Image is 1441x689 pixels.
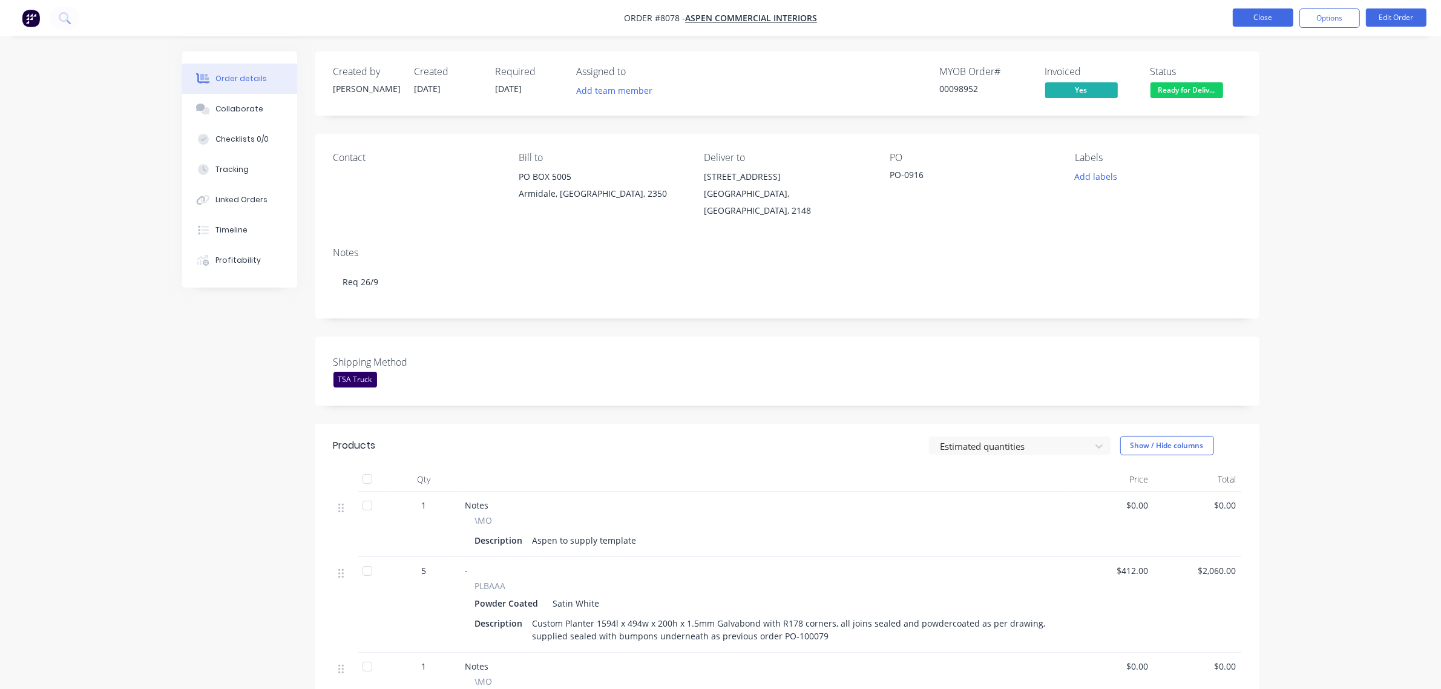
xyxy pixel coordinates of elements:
span: $0.00 [1071,660,1149,673]
div: 00098952 [940,82,1031,95]
span: Notes [465,499,489,511]
div: [STREET_ADDRESS][GEOGRAPHIC_DATA], [GEOGRAPHIC_DATA], 2148 [704,168,870,219]
div: Deliver to [704,152,870,163]
div: Labels [1075,152,1241,163]
span: \MO [475,675,493,688]
div: Timeline [215,225,248,236]
div: Req 26/9 [333,263,1241,300]
div: Price [1066,467,1154,492]
button: Checklists 0/0 [182,124,297,154]
div: Satin White [548,595,600,612]
div: Aspen to supply template [528,532,642,549]
button: Ready for Deliv... [1151,82,1223,101]
div: Created [415,66,481,77]
span: $2,060.00 [1158,564,1236,577]
span: $0.00 [1071,499,1149,512]
div: PO-0916 [890,168,1041,185]
button: Collaborate [182,94,297,124]
span: Notes [465,661,489,672]
div: [STREET_ADDRESS] [704,168,870,185]
span: $412.00 [1071,564,1149,577]
div: Contact [333,152,499,163]
a: Aspen Commercial Interiors [685,13,817,24]
span: Yes [1045,82,1118,97]
div: Notes [333,247,1241,259]
div: Order details [215,73,267,84]
div: Products [333,438,376,453]
span: 1 [422,499,427,512]
button: Options [1299,8,1360,28]
button: Add labels [1068,168,1124,185]
button: Order details [182,64,297,94]
div: Created by [333,66,400,77]
span: - [465,565,468,576]
button: Profitability [182,245,297,275]
button: Add team member [577,82,659,99]
div: PO [890,152,1055,163]
div: Collaborate [215,104,263,114]
span: Ready for Deliv... [1151,82,1223,97]
button: Add team member [570,82,658,99]
div: Linked Orders [215,194,268,205]
div: MYOB Order # [940,66,1031,77]
span: \MO [475,514,493,527]
div: Armidale, [GEOGRAPHIC_DATA], 2350 [519,185,684,202]
div: Required [496,66,562,77]
div: Powder Coated [475,595,543,612]
div: PO BOX 5005 [519,168,684,185]
button: Edit Order [1366,8,1426,27]
span: PLBAAA [475,579,506,592]
div: [PERSON_NAME] [333,82,400,95]
div: Total [1154,467,1241,492]
span: $0.00 [1158,660,1236,673]
span: [DATE] [496,83,522,94]
div: Description [475,532,528,549]
button: Timeline [182,215,297,245]
div: TSA Truck [333,372,377,387]
div: [GEOGRAPHIC_DATA], [GEOGRAPHIC_DATA], 2148 [704,185,870,219]
button: Close [1233,8,1293,27]
div: Status [1151,66,1241,77]
label: Shipping Method [333,355,485,369]
span: 5 [422,564,427,577]
button: Show / Hide columns [1120,436,1214,455]
div: Custom Planter 1594l x 494w x 200h x 1.5mm Galvabond with R178 corners, all joins sealed and powd... [528,615,1051,645]
span: [DATE] [415,83,441,94]
div: Checklists 0/0 [215,134,269,145]
div: PO BOX 5005Armidale, [GEOGRAPHIC_DATA], 2350 [519,168,684,207]
span: 1 [422,660,427,673]
div: Description [475,615,528,632]
div: Qty [388,467,461,492]
span: Order #8078 - [624,13,685,24]
div: Tracking [215,164,249,175]
img: Factory [22,9,40,27]
button: Tracking [182,154,297,185]
span: $0.00 [1158,499,1236,512]
div: Assigned to [577,66,698,77]
button: Linked Orders [182,185,297,215]
div: Bill to [519,152,684,163]
div: Invoiced [1045,66,1136,77]
div: Profitability [215,255,261,266]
